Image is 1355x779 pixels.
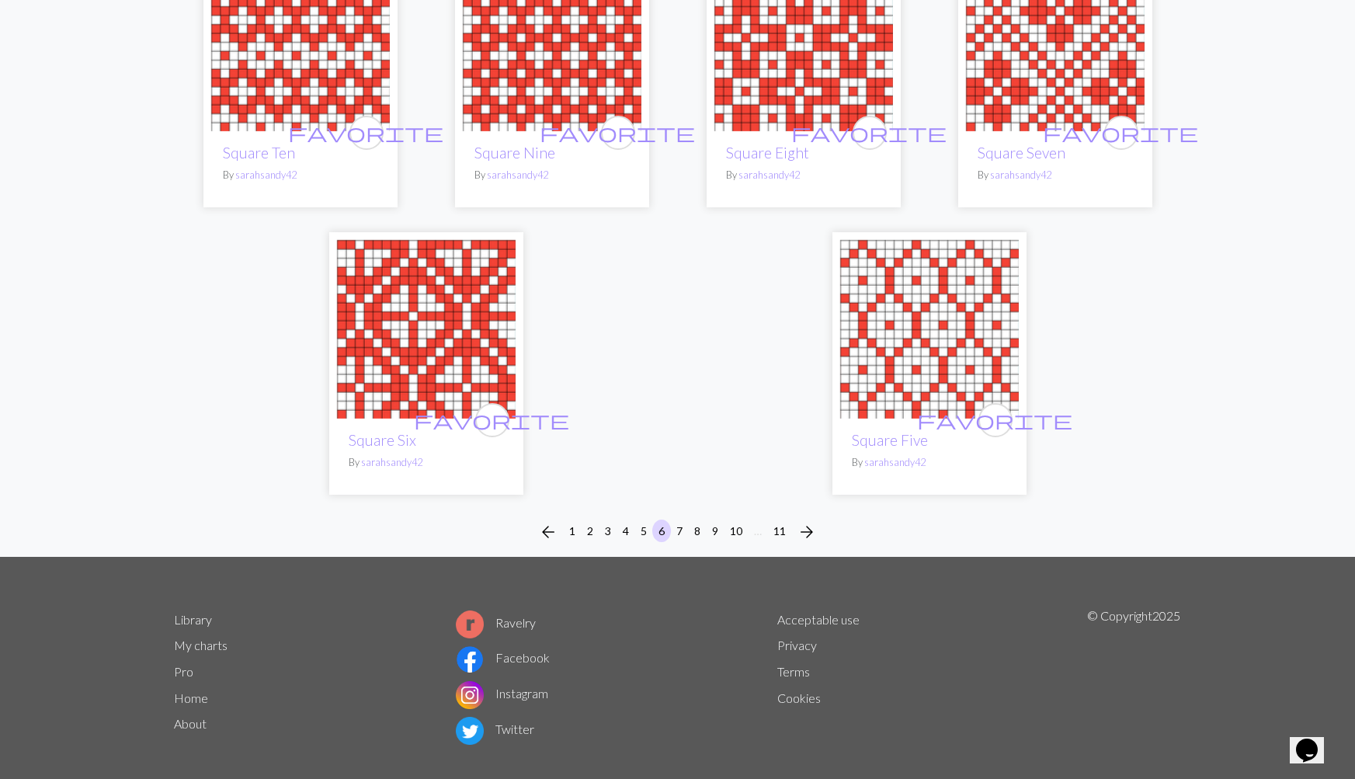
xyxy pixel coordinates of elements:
[175,690,209,705] a: Home
[865,456,926,468] a: sarahsandy42
[415,405,570,436] i: favourite
[1088,607,1181,748] p: © Copyright 2025
[224,168,377,183] p: By
[533,520,564,544] button: Previous
[1104,116,1138,150] button: favourite
[236,169,297,181] a: sarahsandy42
[456,610,484,638] img: Ravelry logo
[778,690,822,705] a: Cookies
[289,117,444,148] i: favourite
[456,645,484,673] img: Facebook logo
[475,144,556,162] a: Square Nine
[791,520,822,544] button: Next
[475,168,629,183] p: By
[362,456,423,468] a: sarahsandy42
[652,520,671,542] button: 6
[918,408,1073,432] span: favorite
[175,612,213,627] a: Library
[337,320,516,335] a: Square Six
[688,520,707,542] button: 8
[739,169,801,181] a: sarahsandy42
[540,120,696,144] span: favorite
[778,612,860,627] a: Acceptable use
[840,240,1019,419] img: Square Five
[456,686,549,701] a: Instagram
[778,638,818,652] a: Privacy
[456,615,537,630] a: Ravelry
[456,717,484,745] img: Twitter logo
[456,650,551,665] a: Facebook
[533,520,822,544] nav: Page navigation
[540,117,696,148] i: favourite
[539,521,558,543] span: arrow_back
[797,521,816,543] span: arrow_forward
[349,455,503,470] p: By
[563,520,582,542] button: 1
[1044,120,1199,144] span: favorite
[617,520,635,542] button: 4
[978,403,1013,437] button: favourite
[463,32,641,47] a: Square Nine
[792,120,947,144] span: favorite
[778,664,811,679] a: Terms
[581,520,599,542] button: 2
[1044,117,1199,148] i: favourite
[966,32,1145,47] a: Square Seven
[853,116,887,150] button: favourite
[488,169,549,181] a: sarahsandy42
[349,116,384,150] button: favourite
[601,116,635,150] button: favourite
[853,431,929,449] a: Square Five
[1290,717,1339,763] iframe: chat widget
[289,120,444,144] span: favorite
[175,638,228,652] a: My charts
[539,523,558,541] i: Previous
[991,169,1052,181] a: sarahsandy42
[475,403,509,437] button: favourite
[175,716,207,731] a: About
[349,431,417,449] a: Square Six
[337,240,516,419] img: Square Six
[727,144,810,162] a: Square Eight
[792,117,947,148] i: favourite
[706,520,724,542] button: 9
[724,520,749,542] button: 10
[211,32,390,47] a: Square Ten
[175,664,194,679] a: Pro
[714,32,893,47] a: Square Eight
[634,520,653,542] button: 5
[599,520,617,542] button: 3
[978,144,1066,162] a: Square Seven
[415,408,570,432] span: favorite
[224,144,296,162] a: Square Ten
[670,520,689,542] button: 7
[918,405,1073,436] i: favourite
[840,320,1019,335] a: Square Five
[978,168,1132,183] p: By
[456,681,484,709] img: Instagram logo
[797,523,816,541] i: Next
[727,168,881,183] p: By
[456,722,535,736] a: Twitter
[767,520,792,542] button: 11
[853,455,1006,470] p: By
